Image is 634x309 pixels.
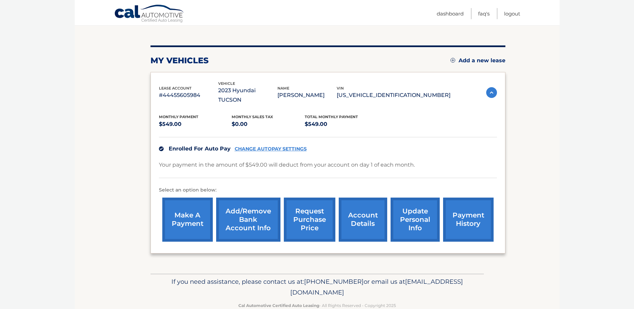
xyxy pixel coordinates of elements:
[504,8,520,19] a: Logout
[305,119,378,129] p: $549.00
[159,86,192,91] span: lease account
[486,87,497,98] img: accordion-active.svg
[337,91,451,100] p: [US_VEHICLE_IDENTIFICATION_NUMBER]
[159,186,497,194] p: Select an option below:
[169,145,231,152] span: Enrolled For Auto Pay
[277,91,337,100] p: [PERSON_NAME]
[216,198,280,242] a: Add/Remove bank account info
[235,146,307,152] a: CHANGE AUTOPAY SETTINGS
[155,276,479,298] p: If you need assistance, please contact us at: or email us at
[391,198,440,242] a: update personal info
[443,198,494,242] a: payment history
[159,160,415,170] p: Your payment in the amount of $549.00 will deduct from your account on day 1 of each month.
[159,146,164,151] img: check.svg
[159,91,218,100] p: #44455605984
[478,8,490,19] a: FAQ's
[305,114,358,119] span: Total Monthly Payment
[339,198,387,242] a: account details
[159,119,232,129] p: $549.00
[232,114,273,119] span: Monthly sales Tax
[162,198,213,242] a: make a payment
[284,198,335,242] a: request purchase price
[437,8,464,19] a: Dashboard
[304,278,364,285] span: [PHONE_NUMBER]
[114,4,185,24] a: Cal Automotive
[451,57,505,64] a: Add a new lease
[218,86,277,105] p: 2023 Hyundai TUCSON
[155,302,479,309] p: - All Rights Reserved - Copyright 2025
[159,114,198,119] span: Monthly Payment
[277,86,289,91] span: name
[151,56,209,66] h2: my vehicles
[218,81,235,86] span: vehicle
[337,86,344,91] span: vin
[232,119,305,129] p: $0.00
[238,303,319,308] strong: Cal Automotive Certified Auto Leasing
[451,58,455,63] img: add.svg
